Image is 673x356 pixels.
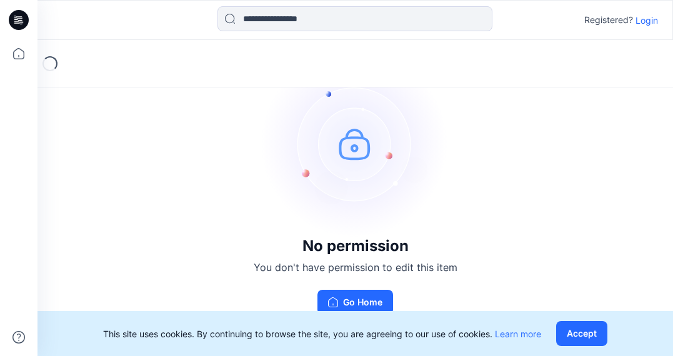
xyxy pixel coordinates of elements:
p: Registered? [584,12,633,27]
p: This site uses cookies. By continuing to browse the site, you are agreeing to our use of cookies. [103,327,541,340]
h3: No permission [254,237,457,255]
a: Learn more [495,329,541,339]
p: Login [636,14,658,27]
button: Accept [556,321,607,346]
img: no-perm.svg [262,50,449,237]
p: You don't have permission to edit this item [254,260,457,275]
button: Go Home [317,290,393,315]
